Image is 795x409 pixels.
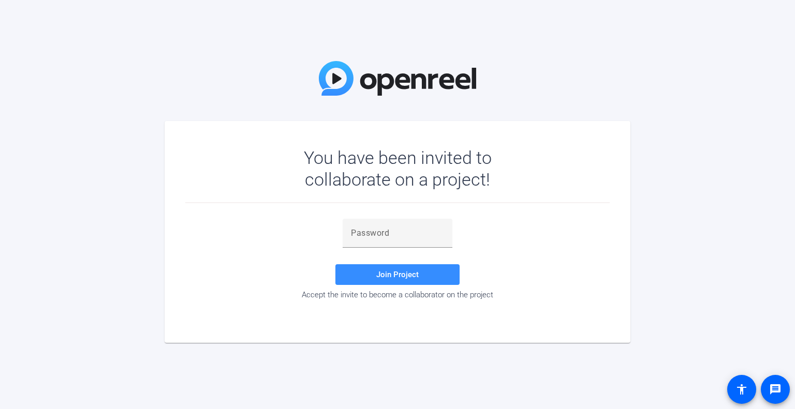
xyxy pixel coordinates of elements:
[335,264,460,285] button: Join Project
[735,383,748,396] mat-icon: accessibility
[274,147,522,190] div: You have been invited to collaborate on a project!
[376,270,419,279] span: Join Project
[319,61,476,96] img: OpenReel Logo
[185,290,610,299] div: Accept the invite to become a collaborator on the project
[351,227,444,239] input: Password
[769,383,782,396] mat-icon: message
